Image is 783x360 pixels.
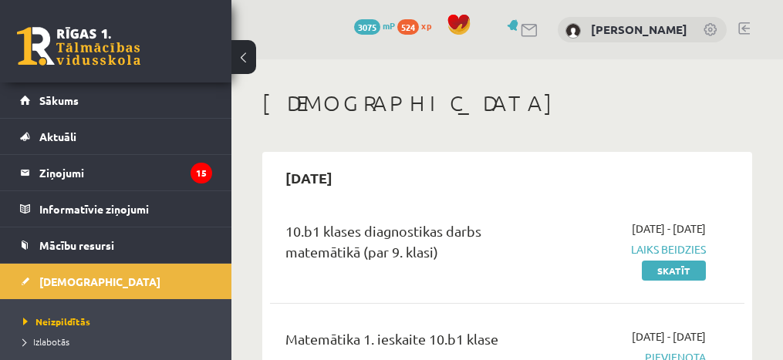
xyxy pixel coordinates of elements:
a: [DEMOGRAPHIC_DATA] [20,264,212,299]
a: 3075 mP [354,19,395,32]
a: Informatīvie ziņojumi [20,191,212,227]
a: Neizpildītās [23,315,216,328]
span: 3075 [354,19,380,35]
span: Laiks beidzies [581,241,706,257]
span: 524 [397,19,419,35]
a: Ziņojumi15 [20,155,212,190]
span: [DATE] - [DATE] [632,328,706,345]
div: 10.b1 klases diagnostikas darbs matemātikā (par 9. klasi) [285,220,558,270]
span: Neizpildītās [23,315,90,328]
h2: [DATE] [270,160,348,196]
span: Sākums [39,93,79,107]
a: Izlabotās [23,335,216,348]
span: Mācību resursi [39,238,114,252]
a: Rīgas 1. Tālmācības vidusskola [17,27,140,66]
h1: [DEMOGRAPHIC_DATA] [262,90,752,116]
span: xp [421,19,431,32]
legend: Informatīvie ziņojumi [39,191,212,227]
span: mP [383,19,395,32]
a: 524 xp [397,19,439,32]
span: [DATE] - [DATE] [632,220,706,237]
span: Izlabotās [23,335,69,348]
div: Matemātika 1. ieskaite 10.b1 klase [285,328,558,357]
a: [PERSON_NAME] [591,22,687,37]
span: [DEMOGRAPHIC_DATA] [39,274,160,288]
a: Sākums [20,82,212,118]
span: Aktuāli [39,130,76,143]
legend: Ziņojumi [39,155,212,190]
img: Agnese Krūmiņa [565,23,581,39]
a: Mācību resursi [20,227,212,263]
a: Skatīt [642,261,706,281]
a: Aktuāli [20,119,212,154]
i: 15 [191,163,212,183]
